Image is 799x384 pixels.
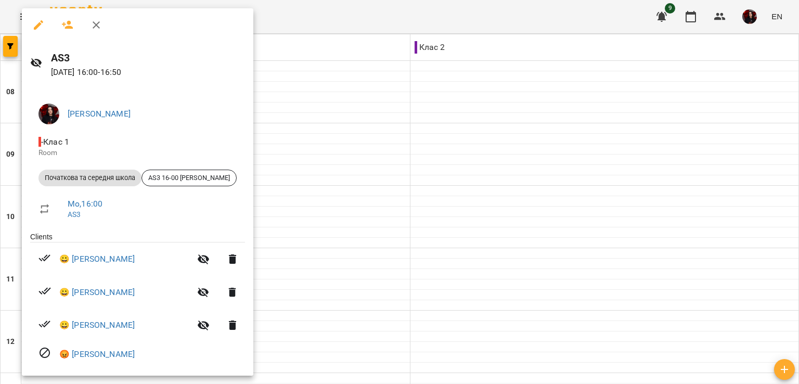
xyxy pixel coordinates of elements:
[68,210,81,219] a: AS3
[38,318,51,330] svg: Paid
[68,199,102,209] a: Mo , 16:00
[38,137,71,147] span: - Клас 1
[68,109,131,119] a: [PERSON_NAME]
[59,319,135,331] a: 😀 [PERSON_NAME]
[59,253,135,265] a: 😀 [PERSON_NAME]
[59,286,135,299] a: 😀 [PERSON_NAME]
[30,232,245,370] ul: Clients
[51,50,245,66] h6: AS3
[38,173,141,183] span: Початкова та середня школа
[59,348,135,361] a: 😡 [PERSON_NAME]
[38,252,51,264] svg: Paid
[38,347,51,359] svg: Visit canceled
[38,285,51,297] svg: Paid
[142,173,236,183] span: AS3 16-00 [PERSON_NAME]
[38,148,237,158] p: Room
[38,104,59,124] img: 11eefa85f2c1bcf485bdfce11c545767.jpg
[141,170,237,186] div: AS3 16-00 [PERSON_NAME]
[51,66,245,79] p: [DATE] 16:00 - 16:50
